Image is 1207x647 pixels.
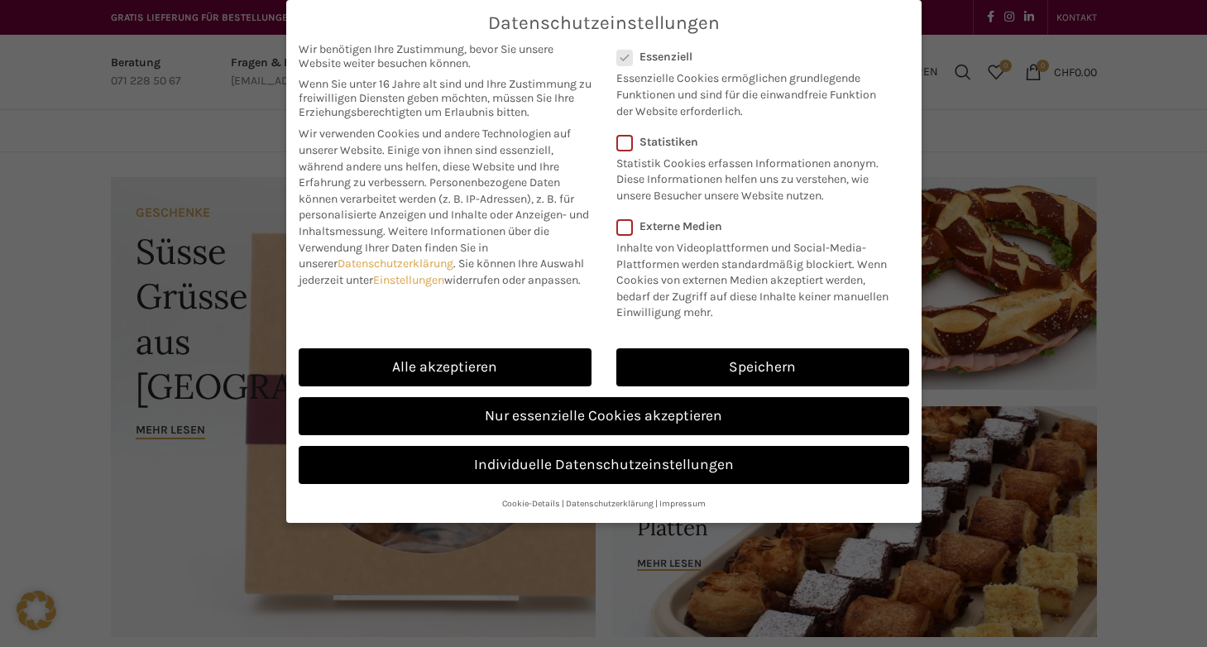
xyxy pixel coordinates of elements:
[299,256,584,287] span: Sie können Ihre Auswahl jederzeit unter widerrufen oder anpassen.
[299,397,909,435] a: Nur essenzielle Cookies akzeptieren
[488,12,720,34] span: Datenschutzeinstellungen
[616,348,909,386] a: Speichern
[616,219,898,233] label: Externe Medien
[566,498,654,509] a: Datenschutzerklärung
[659,498,706,509] a: Impressum
[373,273,444,287] a: Einstellungen
[299,446,909,484] a: Individuelle Datenschutzeinstellungen
[616,50,888,64] label: Essenziell
[299,224,549,271] span: Weitere Informationen über die Verwendung Ihrer Daten finden Sie in unserer .
[616,149,888,204] p: Statistik Cookies erfassen Informationen anonym. Diese Informationen helfen uns zu verstehen, wie...
[502,498,560,509] a: Cookie-Details
[299,127,571,189] span: Wir verwenden Cookies und andere Technologien auf unserer Website. Einige von ihnen sind essenzie...
[299,42,592,70] span: Wir benötigen Ihre Zustimmung, bevor Sie unsere Website weiter besuchen können.
[616,135,888,149] label: Statistiken
[616,233,898,321] p: Inhalte von Videoplattformen und Social-Media-Plattformen werden standardmäßig blockiert. Wenn Co...
[299,175,589,238] span: Personenbezogene Daten können verarbeitet werden (z. B. IP-Adressen), z. B. für personalisierte A...
[338,256,453,271] a: Datenschutzerklärung
[299,77,592,119] span: Wenn Sie unter 16 Jahre alt sind und Ihre Zustimmung zu freiwilligen Diensten geben möchten, müss...
[299,348,592,386] a: Alle akzeptieren
[616,64,888,119] p: Essenzielle Cookies ermöglichen grundlegende Funktionen und sind für die einwandfreie Funktion de...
